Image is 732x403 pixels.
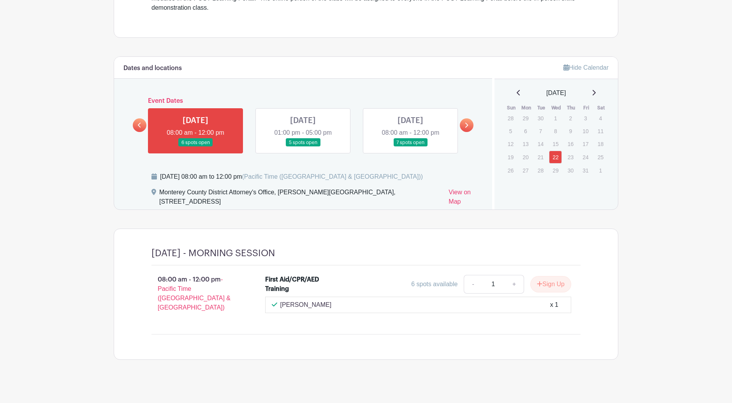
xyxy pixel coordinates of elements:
p: 30 [564,164,577,176]
p: 1 [594,164,607,176]
p: 31 [579,164,592,176]
p: 13 [519,138,532,150]
p: 27 [519,164,532,176]
div: 6 spots available [411,280,457,289]
a: - [464,275,482,294]
a: + [505,275,524,294]
div: [DATE] 08:00 am to 12:00 pm [160,172,423,181]
div: Monterey County District Attorney's Office, [PERSON_NAME][GEOGRAPHIC_DATA], [STREET_ADDRESS] [159,188,442,209]
p: 1 [549,112,562,124]
th: Sun [504,104,519,112]
p: 20 [519,151,532,163]
button: Sign Up [530,276,571,292]
p: 29 [519,112,532,124]
th: Mon [519,104,534,112]
p: 6 [519,125,532,137]
a: View on Map [449,188,482,209]
a: 22 [549,151,562,164]
span: (Pacific Time ([GEOGRAPHIC_DATA] & [GEOGRAPHIC_DATA])) [242,173,423,180]
p: 25 [594,151,607,163]
p: 21 [534,151,547,163]
p: 18 [594,138,607,150]
h6: Dates and locations [123,65,182,72]
p: 08:00 am - 12:00 pm [139,272,253,315]
th: Sat [594,104,609,112]
p: 9 [564,125,577,137]
div: x 1 [550,300,558,310]
p: 16 [564,138,577,150]
p: 4 [594,112,607,124]
p: 26 [504,164,517,176]
p: 8 [549,125,562,137]
p: 10 [579,125,592,137]
p: 24 [579,151,592,163]
h6: Event Dates [146,97,460,105]
p: 28 [534,164,547,176]
p: 29 [549,164,562,176]
h4: [DATE] - MORNING SESSION [151,248,275,259]
p: 7 [534,125,547,137]
th: Thu [564,104,579,112]
p: 19 [504,151,517,163]
p: 28 [504,112,517,124]
p: 15 [549,138,562,150]
p: 12 [504,138,517,150]
p: 11 [594,125,607,137]
p: 5 [504,125,517,137]
p: 2 [564,112,577,124]
p: 14 [534,138,547,150]
th: Wed [549,104,564,112]
p: 17 [579,138,592,150]
th: Tue [534,104,549,112]
p: 30 [534,112,547,124]
a: Hide Calendar [563,64,609,71]
span: [DATE] [546,88,566,98]
p: 23 [564,151,577,163]
div: First Aid/CPR/AED Training [265,275,333,294]
th: Fri [579,104,594,112]
p: 3 [579,112,592,124]
p: [PERSON_NAME] [280,300,332,310]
